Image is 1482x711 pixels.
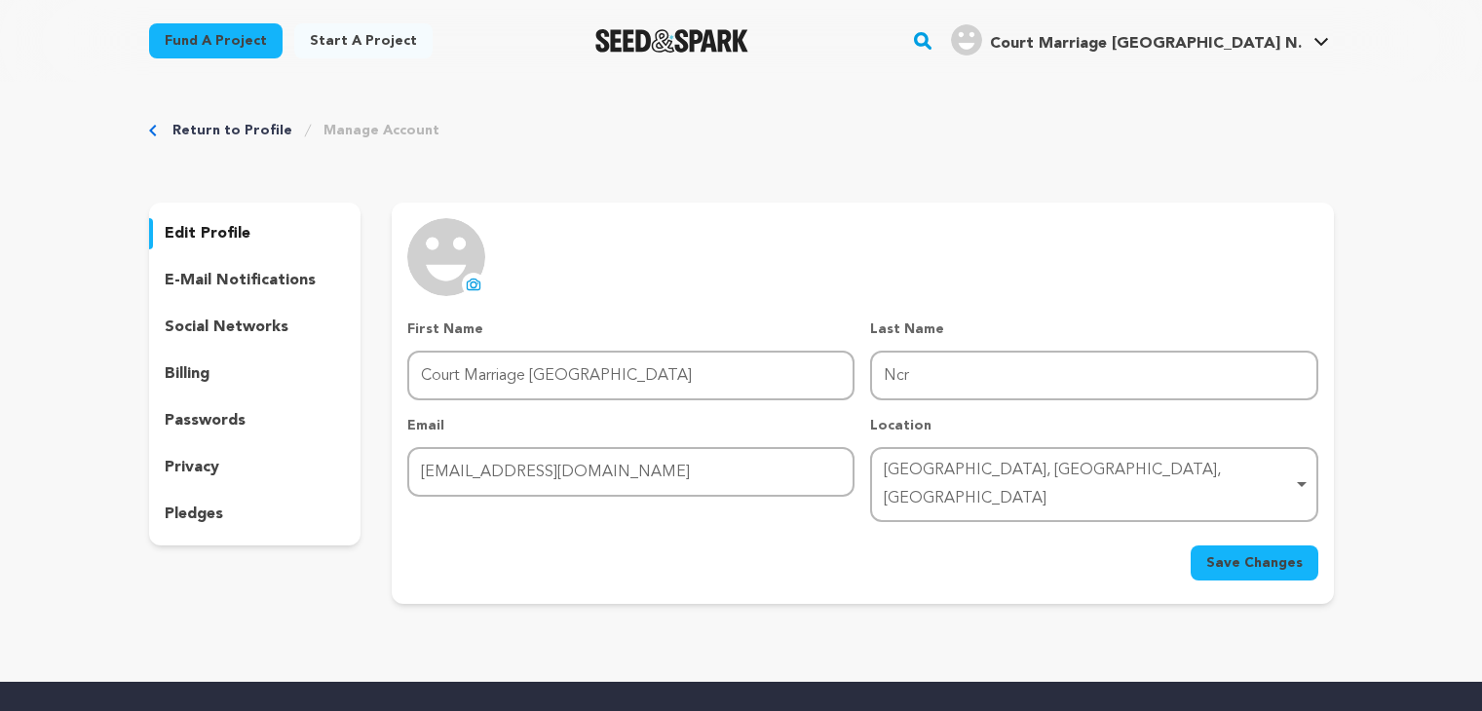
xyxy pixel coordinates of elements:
p: social networks [165,316,288,339]
div: [GEOGRAPHIC_DATA], [GEOGRAPHIC_DATA], [GEOGRAPHIC_DATA] [884,457,1292,513]
input: Last Name [870,351,1317,400]
img: user.png [951,24,982,56]
p: billing [165,362,209,386]
p: pledges [165,503,223,526]
button: billing [149,358,361,390]
div: Court Marriage Delhi N.'s Profile [951,24,1302,56]
p: First Name [407,319,855,339]
a: Manage Account [323,121,439,140]
button: Save Changes [1191,545,1318,580]
span: Court Marriage Delhi N.'s Profile [947,20,1333,61]
span: Court Marriage [GEOGRAPHIC_DATA] N. [990,36,1302,52]
input: First Name [407,351,855,400]
p: e-mail notifications [165,269,316,292]
p: Last Name [870,319,1317,339]
p: edit profile [165,222,250,245]
button: passwords [149,405,361,436]
img: Seed&Spark Logo Dark Mode [595,29,748,53]
span: Save Changes [1206,553,1303,573]
p: passwords [165,409,246,432]
p: privacy [165,456,219,479]
a: Fund a project [149,23,283,58]
a: Seed&Spark Homepage [595,29,748,53]
button: pledges [149,499,361,530]
button: privacy [149,452,361,483]
a: Start a project [294,23,433,58]
button: social networks [149,312,361,343]
button: e-mail notifications [149,265,361,296]
p: Email [407,416,855,435]
a: Return to Profile [172,121,292,140]
p: Location [870,416,1317,435]
input: Email [407,447,855,497]
div: Breadcrumb [149,121,1334,140]
a: Court Marriage Delhi N.'s Profile [947,20,1333,56]
button: edit profile [149,218,361,249]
